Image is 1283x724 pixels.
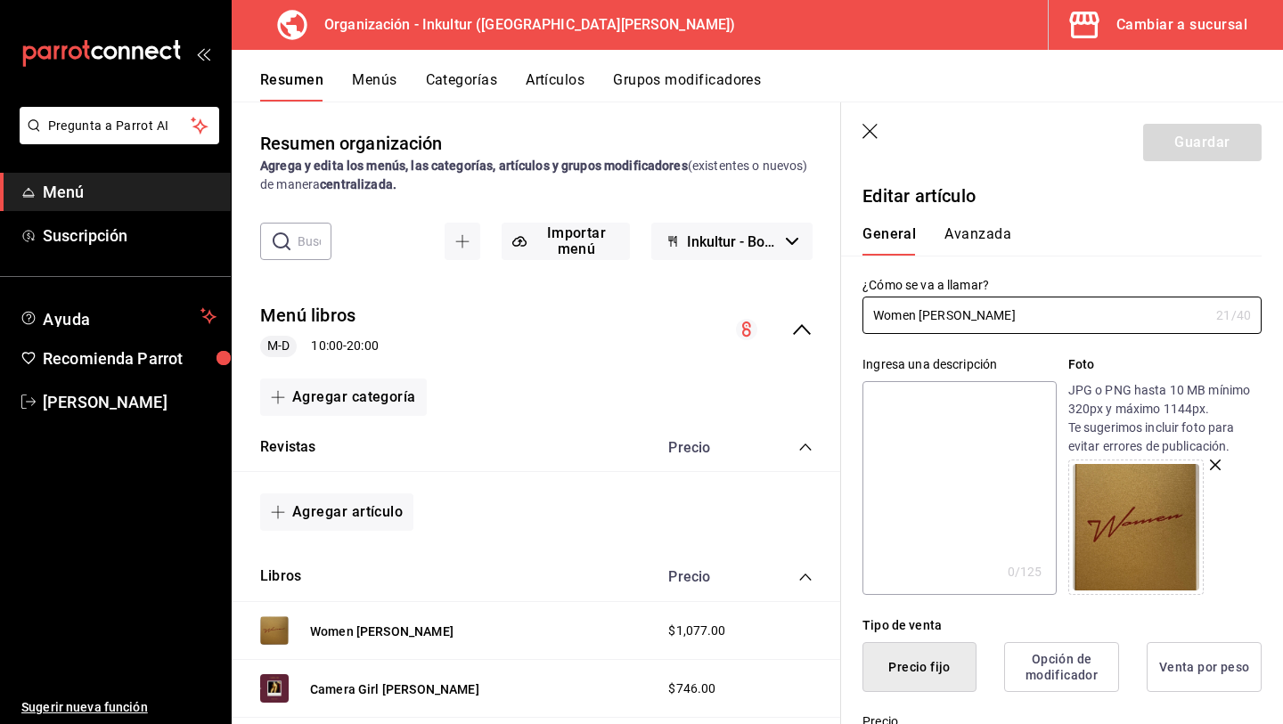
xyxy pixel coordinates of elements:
button: Women [PERSON_NAME] [310,622,454,640]
button: General [862,225,916,256]
button: Menú libros [260,303,355,329]
img: Preview [260,674,289,703]
p: Editar artículo [862,183,1262,209]
span: M-D [260,337,297,355]
div: navigation tabs [862,225,1240,256]
input: Buscar menú [298,224,331,259]
span: Ayuda [43,305,193,327]
div: 0 /125 [1008,563,1042,581]
div: collapse-menu-row [232,289,841,371]
button: Revistas [260,437,315,458]
button: Resumen [260,71,323,102]
button: Agregar artículo [260,493,413,531]
div: Precio [650,439,764,456]
span: $1,077.00 [668,622,725,640]
div: 21 /40 [1216,306,1251,324]
span: Inkultur - Borrador [687,233,779,250]
h3: Organización - Inkultur ([GEOGRAPHIC_DATA][PERSON_NAME]) [310,14,735,36]
div: Precio [650,568,764,585]
a: Pregunta a Parrot AI [12,129,219,148]
span: Recomienda Parrot [43,346,217,370]
div: Cambiar a sucursal [1116,12,1247,37]
span: Menú [43,180,217,204]
button: Avanzada [944,225,1011,256]
div: 10:00 - 20:00 [260,336,379,357]
div: navigation tabs [260,71,1283,102]
span: Pregunta a Parrot AI [48,117,192,135]
button: open_drawer_menu [196,46,210,61]
div: Resumen organización [260,130,443,157]
button: collapse-category-row [798,440,813,454]
button: Menús [352,71,396,102]
button: Importar menú [502,223,629,260]
div: Tipo de venta [862,616,1262,635]
button: Camera Girl [PERSON_NAME] [310,680,479,698]
button: Libros [260,566,301,587]
span: [PERSON_NAME] [43,390,217,414]
span: $746.00 [668,679,715,698]
button: Opción de modificador [1004,642,1119,692]
img: Preview [260,616,289,645]
img: Preview [1073,464,1199,590]
label: ¿Cómo se va a llamar? [862,279,1262,291]
button: Venta por peso [1147,642,1262,692]
button: Grupos modificadores [613,71,761,102]
button: Pregunta a Parrot AI [20,107,219,144]
button: Categorías [426,71,498,102]
span: Sugerir nueva función [21,698,217,717]
button: Artículos [526,71,584,102]
p: Foto [1068,355,1262,374]
button: Precio fijo [862,642,977,692]
strong: Agrega y edita los menús, las categorías, artículos y grupos modificadores [260,159,688,173]
div: Ingresa una descripción [862,355,1056,374]
div: (existentes o nuevos) de manera [260,157,813,194]
span: Suscripción [43,224,217,248]
button: Inkultur - Borrador [651,223,813,260]
button: Agregar categoría [260,378,427,416]
strong: centralizada. [320,177,396,191]
p: JPG o PNG hasta 10 MB mínimo 320px y máximo 1144px. Te sugerimos incluir foto para evitar errores... [1068,381,1262,456]
button: collapse-category-row [798,570,813,584]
